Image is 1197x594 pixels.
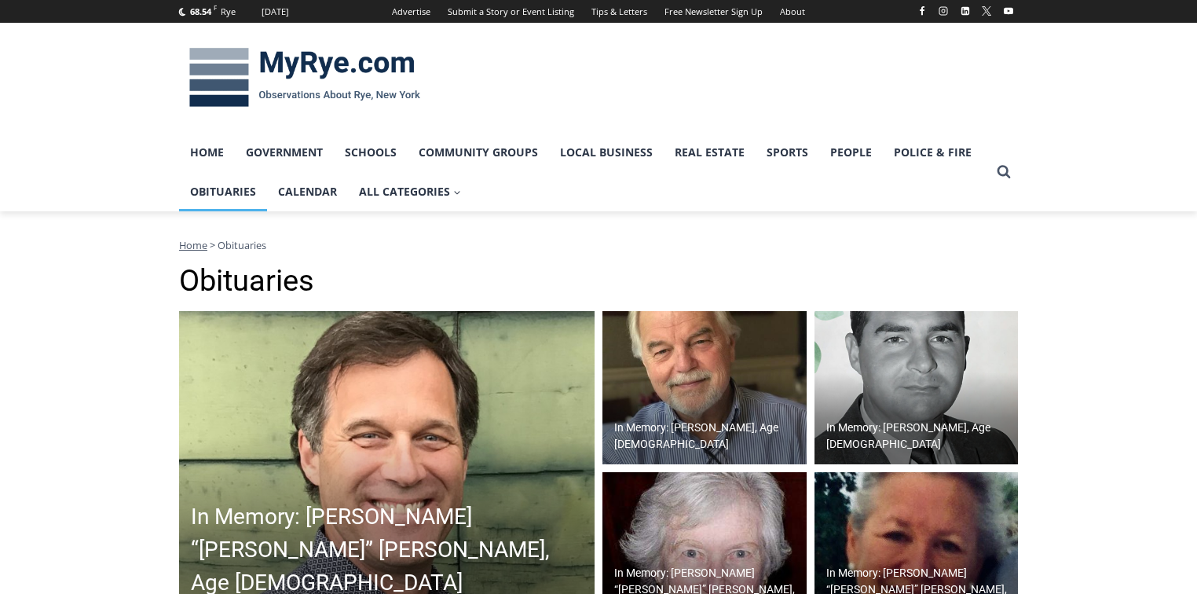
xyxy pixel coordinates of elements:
[934,2,953,20] a: Instagram
[814,311,1019,465] img: Obituary - Eugene Mulhern
[179,133,235,172] a: Home
[179,37,430,119] img: MyRye.com
[359,183,461,200] span: All Categories
[602,311,807,465] a: In Memory: [PERSON_NAME], Age [DEMOGRAPHIC_DATA]
[956,2,975,20] a: Linkedin
[664,133,756,172] a: Real Estate
[190,5,211,17] span: 68.54
[977,2,996,20] a: X
[179,237,1018,253] nav: Breadcrumbs
[348,172,472,211] a: All Categories
[235,133,334,172] a: Government
[913,2,932,20] a: Facebook
[549,133,664,172] a: Local Business
[179,172,267,211] a: Obituaries
[334,133,408,172] a: Schools
[819,133,883,172] a: People
[814,311,1019,465] a: In Memory: [PERSON_NAME], Age [DEMOGRAPHIC_DATA]
[990,158,1018,186] button: View Search Form
[408,133,549,172] a: Community Groups
[214,3,217,12] span: F
[999,2,1018,20] a: YouTube
[218,238,266,252] span: Obituaries
[179,238,207,252] a: Home
[210,238,215,252] span: >
[179,133,990,212] nav: Primary Navigation
[756,133,819,172] a: Sports
[826,420,1015,453] h2: In Memory: [PERSON_NAME], Age [DEMOGRAPHIC_DATA]
[179,263,1018,299] h1: Obituaries
[614,420,803,453] h2: In Memory: [PERSON_NAME], Age [DEMOGRAPHIC_DATA]
[602,311,807,465] img: Obituary - John Gleason
[267,172,348,211] a: Calendar
[262,5,289,19] div: [DATE]
[883,133,983,172] a: Police & Fire
[221,5,236,19] div: Rye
